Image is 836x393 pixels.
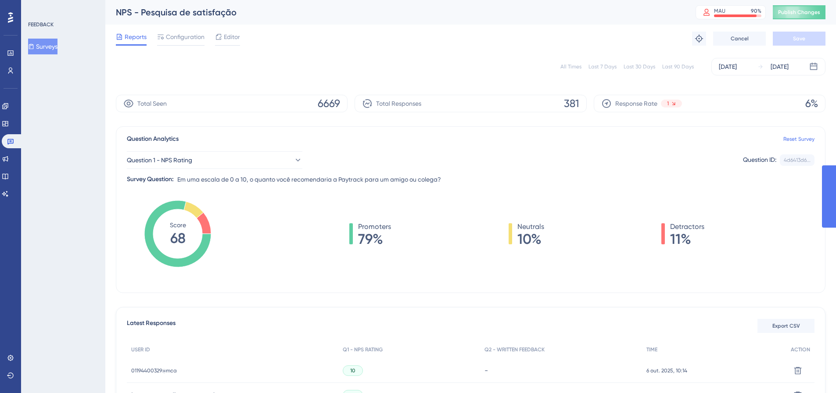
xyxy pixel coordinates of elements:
[624,63,655,70] div: Last 30 Days
[484,366,638,375] div: -
[751,7,761,14] div: 90 %
[615,98,657,109] span: Response Rate
[714,7,725,14] div: MAU
[358,232,391,246] span: 79%
[127,155,192,165] span: Question 1 - NPS Rating
[517,222,544,232] span: Neutrals
[772,322,800,329] span: Export CSV
[773,32,825,46] button: Save
[131,367,177,374] span: 01194400329@mca
[127,151,302,169] button: Question 1 - NPS Rating
[791,346,810,353] span: ACTION
[343,346,383,353] span: Q1 - NPS RATING
[670,232,704,246] span: 11%
[793,35,805,42] span: Save
[799,358,825,385] iframe: UserGuiding AI Assistant Launcher
[170,230,186,247] tspan: 68
[771,61,789,72] div: [DATE]
[131,346,150,353] span: USER ID
[667,100,669,107] span: 1
[560,63,581,70] div: All Times
[731,35,749,42] span: Cancel
[376,98,421,109] span: Total Responses
[757,319,814,333] button: Export CSV
[713,32,766,46] button: Cancel
[588,63,617,70] div: Last 7 Days
[773,5,825,19] button: Publish Changes
[719,61,737,72] div: [DATE]
[170,222,186,229] tspan: Score
[127,174,174,185] div: Survey Question:
[805,96,818,111] span: 6%
[778,9,820,16] span: Publish Changes
[137,98,167,109] span: Total Seen
[127,134,179,144] span: Question Analytics
[783,136,814,143] a: Reset Survey
[646,346,657,353] span: TIME
[28,39,57,54] button: Surveys
[670,222,704,232] span: Detractors
[358,222,391,232] span: Promoters
[784,157,811,164] div: 4d6413d6...
[28,21,54,28] div: FEEDBACK
[517,232,544,246] span: 10%
[646,367,687,374] span: 6 out. 2025, 10:14
[662,63,694,70] div: Last 90 Days
[350,367,355,374] span: 10
[318,96,340,111] span: 6669
[224,32,240,42] span: Editor
[116,6,674,18] div: NPS - Pesquisa de satisfação
[484,346,545,353] span: Q2 - WRITTEN FEEDBACK
[743,154,776,166] div: Question ID:
[166,32,205,42] span: Configuration
[564,96,579,111] span: 381
[127,318,176,334] span: Latest Responses
[177,174,441,185] span: Em uma escala de 0 a 10, o quanto você recomendaria a Paytrack para um amigo ou colega?
[125,32,147,42] span: Reports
